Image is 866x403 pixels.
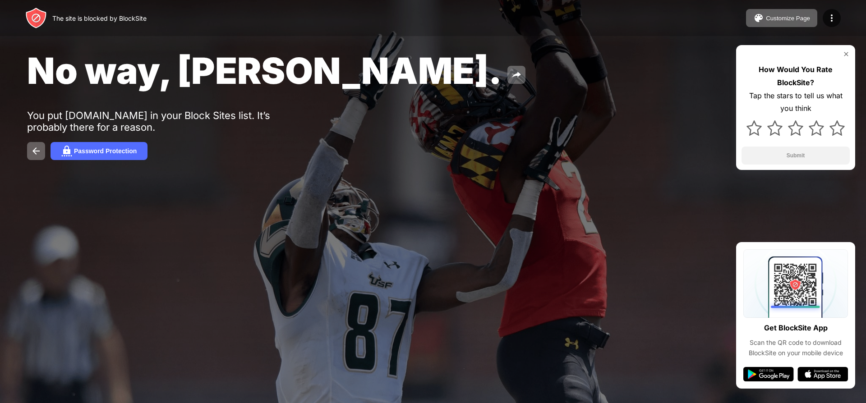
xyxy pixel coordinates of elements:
div: Password Protection [74,147,137,155]
button: Submit [742,147,850,165]
div: How Would You Rate BlockSite? [742,63,850,89]
img: star.svg [767,120,783,136]
div: Tap the stars to tell us what you think [742,89,850,115]
div: The site is blocked by BlockSite [52,14,147,22]
div: Get BlockSite App [764,321,828,334]
div: Customize Page [766,15,810,22]
img: password.svg [61,146,72,156]
button: Password Protection [51,142,147,160]
img: rate-us-close.svg [843,50,850,58]
img: header-logo.svg [25,7,47,29]
img: star.svg [809,120,824,136]
img: back.svg [31,146,41,156]
img: pallet.svg [753,13,764,23]
img: google-play.svg [743,367,794,381]
div: Scan the QR code to download BlockSite on your mobile device [743,338,848,358]
span: No way, [PERSON_NAME]. [27,49,502,92]
button: Customize Page [746,9,817,27]
img: star.svg [788,120,803,136]
img: share.svg [511,69,522,80]
img: star.svg [746,120,762,136]
img: star.svg [829,120,845,136]
img: app-store.svg [797,367,848,381]
div: You put [DOMAIN_NAME] in your Block Sites list. It’s probably there for a reason. [27,110,306,133]
img: menu-icon.svg [826,13,837,23]
img: qrcode.svg [743,249,848,318]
